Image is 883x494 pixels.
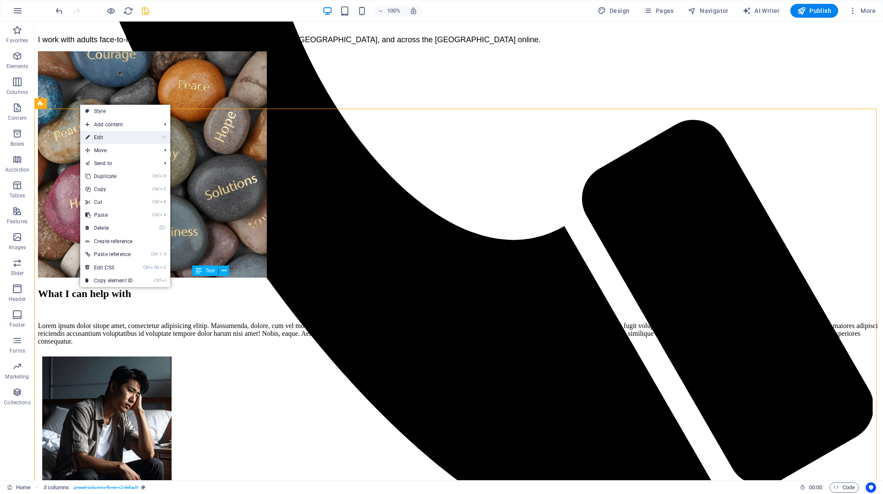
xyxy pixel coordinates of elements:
div: Design (Ctrl+Alt+Y) [594,4,633,18]
button: Navigator [684,4,732,18]
span: Text [205,268,215,273]
a: CtrlVPaste [80,209,138,222]
i: Ctrl [154,278,161,283]
p: Header [9,296,26,303]
i: C [160,186,166,192]
i: ⇧ [159,251,163,257]
span: Publish [797,6,831,15]
i: ⏎ [162,134,166,140]
span: . preset-columns-three-v2-default [72,482,138,493]
h6: 100% [387,6,401,16]
span: Navigator [688,6,729,15]
p: Forms [9,347,25,354]
i: Ctrl [152,173,159,179]
span: More [849,6,876,15]
p: Elements [6,63,28,70]
i: ⌦ [159,225,166,231]
button: 100% [374,6,405,16]
button: Pages [640,4,677,18]
span: Click to select. Double-click to edit [44,482,69,493]
p: Boxes [10,141,25,147]
p: Images [9,244,26,251]
i: Alt [150,265,159,270]
a: ⏎Edit [80,131,138,144]
h6: Session time [800,482,823,493]
button: reload [123,6,133,16]
i: Ctrl [143,265,150,270]
button: AI Writer [739,4,783,18]
span: Design [598,6,630,15]
p: Features [7,218,28,225]
span: 00 00 [809,482,822,493]
p: Slider [11,270,24,277]
i: D [160,173,166,179]
button: undo [54,6,64,16]
a: Create reference [80,235,170,248]
i: Save (Ctrl+S) [141,6,150,16]
p: Collections [4,399,30,406]
a: CtrlCCopy [80,183,138,196]
i: Undo: Unknown action (Ctrl+Z) [54,6,64,16]
button: More [845,4,879,18]
a: CtrlDDuplicate [80,170,138,183]
a: CtrlAltCEdit CSS [80,261,138,274]
i: Ctrl [152,212,159,218]
nav: breadcrumb [44,482,146,493]
a: Click to cancel selection. Double-click to open Pages [7,482,31,493]
p: Favorites [6,37,28,44]
a: Send to [80,157,157,170]
p: Content [8,115,27,122]
p: Marketing [5,373,29,380]
p: Footer [9,322,25,328]
p: Tables [9,192,25,199]
i: Ctrl [151,251,158,257]
i: Ctrl [152,199,159,205]
span: Move [80,144,157,157]
button: save [140,6,150,16]
span: AI Writer [742,6,780,15]
i: On resize automatically adjust zoom level to fit chosen device. [410,7,417,15]
button: Code [830,482,859,493]
i: C [160,265,166,270]
a: CtrlXCut [80,196,138,209]
button: Usercentrics [866,482,876,493]
p: Columns [6,89,28,96]
i: X [160,199,166,205]
i: I [162,278,166,283]
span: Add content [80,118,157,131]
p: Accordion [5,166,29,173]
button: Click here to leave preview mode and continue editing [106,6,116,16]
i: Ctrl [152,186,159,192]
a: ⌦Delete [80,222,138,234]
a: Style [80,105,170,118]
span: Pages [643,6,673,15]
a: CtrlICopy element ID [80,274,138,287]
i: V [160,212,166,218]
span: : [815,484,816,491]
span: Code [833,482,855,493]
i: This element is a customizable preset [141,485,145,490]
button: Design [594,4,633,18]
a: Ctrl⇧VPaste reference [80,248,138,261]
i: V [163,251,166,257]
button: Publish [790,4,838,18]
